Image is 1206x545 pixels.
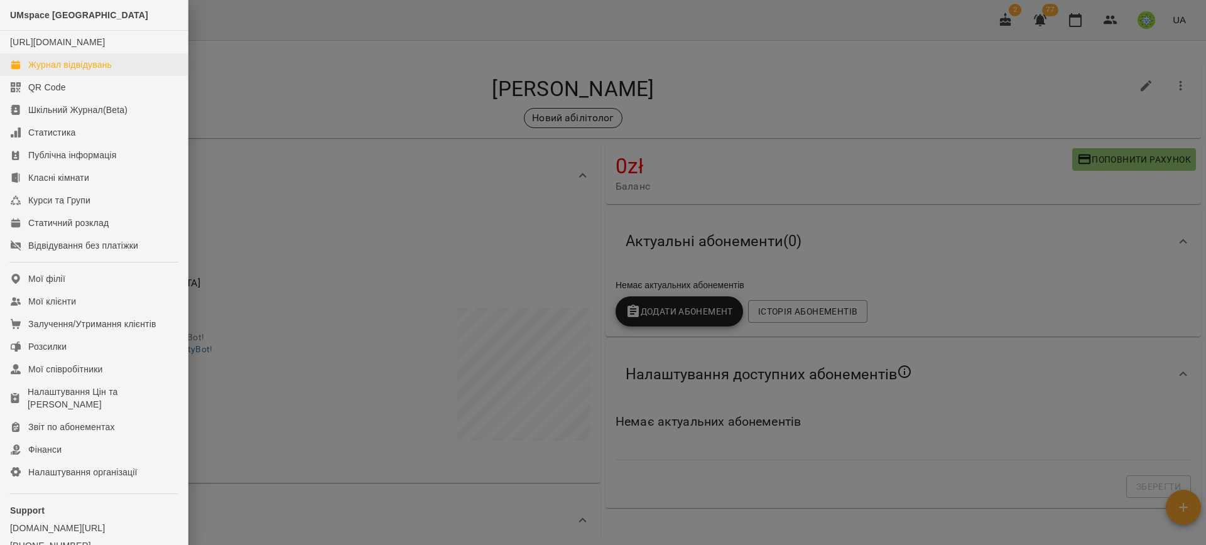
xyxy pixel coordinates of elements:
[28,149,116,161] div: Публічна інформація
[28,126,76,139] div: Статистика
[28,81,66,94] div: QR Code
[28,318,156,330] div: Залучення/Утримання клієнтів
[28,104,128,116] div: Шкільний Журнал(Beta)
[28,239,138,252] div: Відвідування без платіжки
[28,217,109,229] div: Статичний розклад
[10,37,105,47] a: [URL][DOMAIN_NAME]
[28,443,62,456] div: Фінанси
[10,10,148,20] span: UMspace [GEOGRAPHIC_DATA]
[28,386,178,411] div: Налаштування Цін та [PERSON_NAME]
[10,522,178,534] a: [DOMAIN_NAME][URL]
[28,58,112,71] div: Журнал відвідувань
[28,272,65,285] div: Мої філії
[28,466,138,478] div: Налаштування організації
[28,194,90,207] div: Курси та Групи
[28,295,76,308] div: Мої клієнти
[10,504,178,517] p: Support
[28,171,89,184] div: Класні кімнати
[28,363,103,375] div: Мої співробітники
[28,421,115,433] div: Звіт по абонементах
[28,340,67,353] div: Розсилки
